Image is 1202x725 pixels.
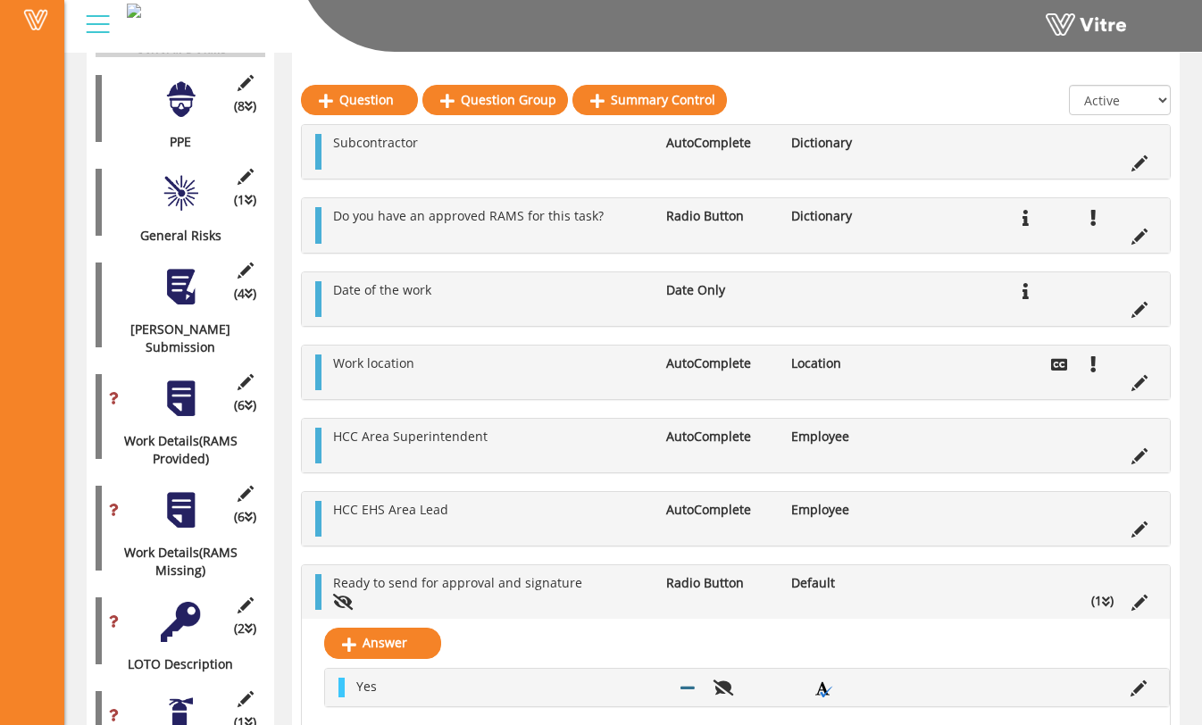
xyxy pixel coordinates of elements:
[96,133,252,151] div: PPE
[422,85,568,115] a: Question Group
[301,85,418,115] a: Question
[333,354,414,371] span: Work location
[782,134,907,152] li: Dictionary
[333,574,582,591] span: Ready to send for approval and signature
[96,655,252,673] div: LOTO Description
[234,191,256,209] span: (1 )
[782,574,907,592] li: Default
[324,628,441,658] a: Answer
[657,574,782,592] li: Radio Button
[657,134,782,152] li: AutoComplete
[782,207,907,225] li: Dictionary
[234,508,256,526] span: (6 )
[127,4,141,18] img: 145bab0d-ac9d-4db8-abe7-48df42b8fa0a.png
[96,227,252,245] div: General Risks
[333,281,431,298] span: Date of the work
[234,97,256,115] span: (8 )
[333,428,488,445] span: HCC Area Superintendent
[333,501,448,518] span: HCC EHS Area Lead
[234,620,256,637] span: (2 )
[96,321,252,356] div: [PERSON_NAME] Submission
[96,544,252,579] div: Work Details(RAMS Missing)
[333,207,604,224] span: Do you have an approved RAMS for this task?
[333,134,418,151] span: Subcontractor
[657,501,782,519] li: AutoComplete
[782,354,907,372] li: Location
[657,428,782,446] li: AutoComplete
[657,281,782,299] li: Date Only
[572,85,727,115] a: Summary Control
[356,678,377,695] span: Yes
[96,432,252,468] div: Work Details(RAMS Provided)
[1082,592,1123,610] li: (1 )
[657,207,782,225] li: Radio Button
[782,501,907,519] li: Employee
[782,428,907,446] li: Employee
[234,285,256,303] span: (4 )
[234,396,256,414] span: (6 )
[657,354,782,372] li: AutoComplete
